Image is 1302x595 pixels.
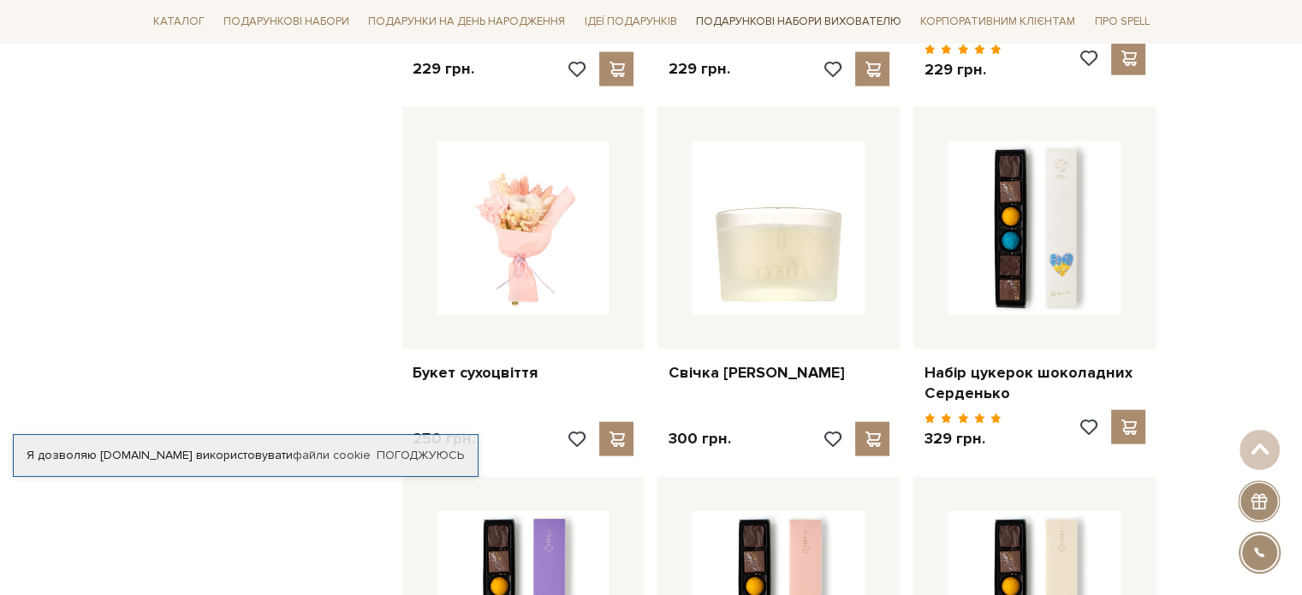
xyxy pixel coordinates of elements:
p: 229 грн. [924,60,1002,80]
a: Свічка [PERSON_NAME] [668,363,889,383]
a: Букет сухоцвіття [413,363,634,383]
a: Погоджуюсь [377,448,464,463]
p: 229 грн. [413,59,474,79]
a: Ідеї подарунків [577,9,683,35]
a: Корпоративним клієнтам [913,7,1082,36]
p: 300 грн. [668,429,730,449]
a: Про Spell [1087,9,1156,35]
p: 329 грн. [924,429,1002,449]
p: 250 грн. [413,429,475,449]
img: Букет сухоцвіття [437,141,610,315]
a: Подарунки на День народження [361,9,572,35]
p: 229 грн. [668,59,729,79]
a: Набір цукерок шоколадних Серденько [924,363,1145,403]
a: файли cookie [293,448,371,462]
a: Подарункові набори [217,9,356,35]
a: Подарункові набори вихователю [689,7,908,36]
a: Каталог [146,9,211,35]
div: Я дозволяю [DOMAIN_NAME] використовувати [14,448,478,463]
